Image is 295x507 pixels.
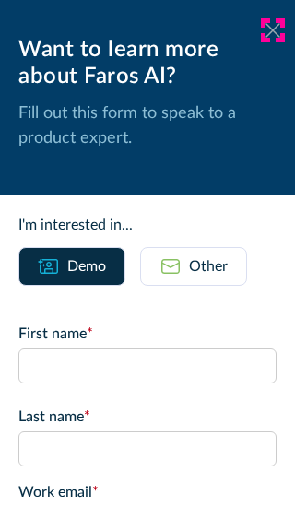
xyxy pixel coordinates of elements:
label: Last name [18,406,277,428]
label: First name [18,323,277,345]
div: Demo [67,255,106,277]
div: I'm interested in... [18,214,277,236]
label: Work email [18,481,277,503]
p: Fill out this form to speak to a product expert. [18,101,277,151]
div: Other [189,255,228,277]
div: Want to learn more about Faros AI? [18,37,277,90]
